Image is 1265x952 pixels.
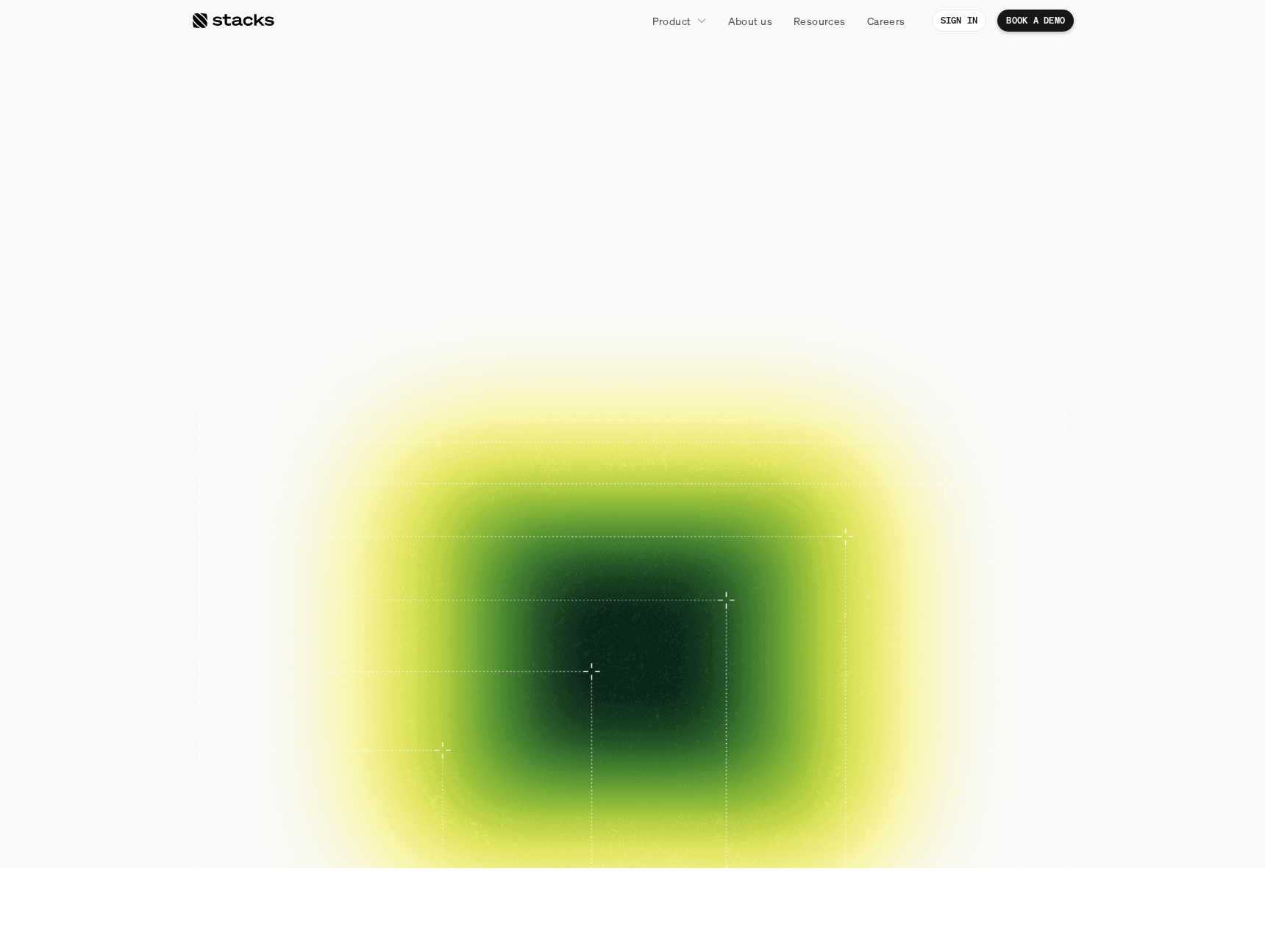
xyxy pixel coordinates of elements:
a: Resources [785,7,855,34]
a: BOOK A DEMO [480,310,613,347]
h2: Case study [263,433,302,441]
span: close. [749,90,910,156]
span: financial [484,90,736,155]
span: Reimagined. [450,156,815,221]
a: Case study [435,380,530,447]
p: Resources [794,13,846,29]
a: Case study [640,380,735,447]
p: Product [652,13,691,29]
h2: Case study [774,433,813,441]
a: Case study [231,380,326,447]
a: Case study [333,380,428,447]
p: Close your books faster, smarter, and risk-free with Stacks, the AI tool for accounting teams. [450,239,816,284]
h2: Case study [467,433,506,441]
a: SIGN IN [932,10,987,32]
p: About us [728,13,772,29]
a: About us [719,7,781,34]
a: EXPLORE PRODUCT [621,310,785,347]
a: BOOK A DEMO [997,10,1074,32]
p: BOOK A DEMO [505,319,588,340]
p: Careers [867,13,905,29]
span: The [356,90,472,155]
a: Case study [742,380,837,447]
a: Careers [858,7,914,34]
p: SIGN IN [941,15,978,26]
p: EXPLORE PRODUCT [646,319,760,340]
h2: Case study [672,433,711,441]
p: BOOK A DEMO [1006,15,1065,26]
h2: Case study [365,433,404,441]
